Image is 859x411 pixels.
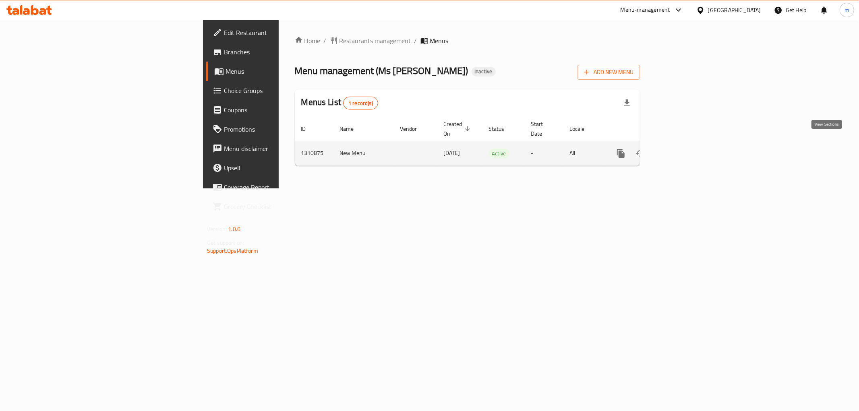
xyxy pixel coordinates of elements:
[228,224,240,234] span: 1.0.0
[224,86,340,95] span: Choice Groups
[414,36,417,45] li: /
[224,182,340,192] span: Coverage Report
[224,202,340,211] span: Grocery Checklist
[344,99,378,107] span: 1 record(s)
[340,124,364,134] span: Name
[444,119,473,138] span: Created On
[611,144,631,163] button: more
[206,100,346,120] a: Coupons
[339,36,411,45] span: Restaurants management
[226,66,340,76] span: Menus
[489,149,509,158] span: Active
[577,65,640,80] button: Add New Menu
[295,117,695,166] table: enhanced table
[489,124,515,134] span: Status
[400,124,428,134] span: Vendor
[206,158,346,178] a: Upsell
[525,141,563,165] td: -
[206,62,346,81] a: Menus
[531,119,554,138] span: Start Date
[301,96,378,109] h2: Menus List
[206,23,346,42] a: Edit Restaurant
[207,238,244,248] span: Get support on:
[224,163,340,173] span: Upsell
[430,36,449,45] span: Menus
[207,246,258,256] a: Support.OpsPlatform
[224,28,340,37] span: Edit Restaurant
[206,81,346,100] a: Choice Groups
[343,97,378,109] div: Total records count
[206,139,346,158] a: Menu disclaimer
[301,124,317,134] span: ID
[224,144,340,153] span: Menu disclaimer
[333,141,394,165] td: New Menu
[224,124,340,134] span: Promotions
[206,42,346,62] a: Branches
[295,36,640,45] nav: breadcrumb
[206,197,346,216] a: Grocery Checklist
[617,93,637,113] div: Export file
[708,6,761,14] div: [GEOGRAPHIC_DATA]
[206,120,346,139] a: Promotions
[444,148,460,158] span: [DATE]
[605,117,695,141] th: Actions
[845,6,849,14] span: m
[207,224,227,234] span: Version:
[224,105,340,115] span: Coupons
[330,36,411,45] a: Restaurants management
[206,178,346,197] a: Coverage Report
[295,62,468,80] span: Menu management ( Ms [PERSON_NAME] )
[563,141,605,165] td: All
[584,67,633,77] span: Add New Menu
[224,47,340,57] span: Branches
[621,5,670,15] div: Menu-management
[472,68,496,75] span: Inactive
[570,124,595,134] span: Locale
